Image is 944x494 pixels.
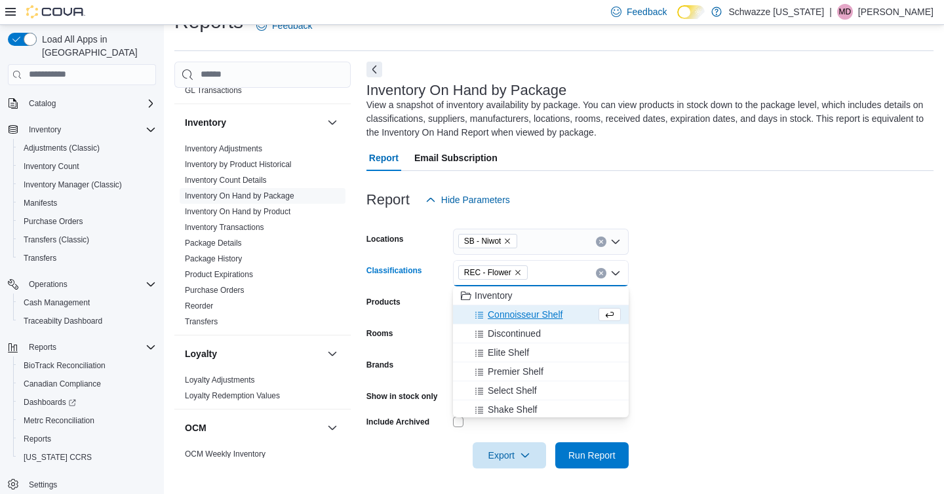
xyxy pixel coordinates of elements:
[366,417,429,427] label: Include Archived
[453,324,629,343] button: Discontinued
[453,381,629,400] button: Select Shelf
[18,394,81,410] a: Dashboards
[18,413,100,428] a: Metrc Reconciliation
[185,254,242,264] span: Package History
[24,180,122,190] span: Inventory Manager (Classic)
[18,195,156,211] span: Manifests
[13,176,161,194] button: Inventory Manager (Classic)
[185,144,262,153] a: Inventory Adjustments
[18,358,111,373] a: BioTrack Reconciliation
[481,442,538,468] span: Export
[24,122,156,138] span: Inventory
[13,157,161,176] button: Inventory Count
[18,431,56,447] a: Reports
[185,301,213,311] span: Reorder
[441,193,510,206] span: Hide Parameters
[185,269,253,280] span: Product Expirations
[13,393,161,411] a: Dashboards
[366,328,393,339] label: Rooms
[185,176,267,185] a: Inventory Count Details
[369,145,399,171] span: Report
[366,391,438,402] label: Show in stock only
[24,253,56,263] span: Transfers
[24,379,101,389] span: Canadian Compliance
[185,375,255,385] span: Loyalty Adjustments
[29,98,56,109] span: Catalog
[37,33,156,59] span: Load All Apps in [GEOGRAPHIC_DATA]
[514,269,522,276] button: Remove REC - Flower from selection in this group
[3,121,161,139] button: Inventory
[26,5,85,18] img: Cova
[366,192,410,208] h3: Report
[13,194,161,212] button: Manifests
[324,115,340,130] button: Inventory
[420,187,515,213] button: Hide Parameters
[185,159,292,170] span: Inventory by Product Historical
[24,434,51,444] span: Reports
[18,449,156,465] span: Washington CCRS
[185,143,262,154] span: Inventory Adjustments
[18,177,156,193] span: Inventory Manager (Classic)
[185,223,264,232] a: Inventory Transactions
[29,279,68,290] span: Operations
[29,342,56,352] span: Reports
[185,347,217,360] h3: Loyalty
[185,285,245,295] span: Purchase Orders
[185,238,242,248] span: Package Details
[18,140,105,156] a: Adjustments (Classic)
[272,19,312,32] span: Feedback
[18,413,156,428] span: Metrc Reconciliation
[3,275,161,294] button: Operations
[475,289,513,302] span: Inventory
[24,297,90,308] span: Cash Management
[24,339,62,355] button: Reports
[677,5,705,19] input: Dark Mode
[18,358,156,373] span: BioTrack Reconciliation
[3,94,161,113] button: Catalog
[185,238,242,248] a: Package Details
[24,477,62,493] a: Settings
[18,313,108,329] a: Traceabilty Dashboard
[18,214,156,229] span: Purchase Orders
[185,449,265,459] a: OCM Weekly Inventory
[185,254,242,263] a: Package History
[185,347,322,360] button: Loyalty
[185,116,226,129] h3: Inventory
[185,191,294,200] a: Inventory On Hand by Package
[555,442,629,468] button: Run Report
[24,122,66,138] button: Inventory
[610,237,621,247] button: Open list of options
[18,394,156,410] span: Dashboards
[728,4,824,20] p: Schwazze [US_STATE]
[24,360,106,371] span: BioTrack Reconciliation
[18,313,156,329] span: Traceabilty Dashboard
[324,346,340,362] button: Loyalty
[464,266,511,279] span: REC - Flower
[18,140,156,156] span: Adjustments (Classic)
[829,4,832,20] p: |
[488,365,543,378] span: Premier Shelf
[18,376,106,392] a: Canadian Compliance
[18,232,156,248] span: Transfers (Classic)
[453,362,629,381] button: Premier Shelf
[185,391,280,400] a: Loyalty Redemption Values
[488,403,538,416] span: Shake Shelf
[677,19,678,20] span: Dark Mode
[185,222,264,233] span: Inventory Transactions
[3,474,161,493] button: Settings
[366,265,422,276] label: Classifications
[464,235,501,248] span: SB - Niwot
[839,4,852,20] span: MD
[24,198,57,208] span: Manifests
[488,346,529,359] span: Elite Shelf
[185,207,290,216] a: Inventory On Hand by Product
[503,237,511,245] button: Remove SB - Niwot from selection in this group
[18,159,156,174] span: Inventory Count
[185,86,242,95] a: GL Transactions
[13,231,161,249] button: Transfers (Classic)
[24,235,89,245] span: Transfers (Classic)
[185,390,280,401] span: Loyalty Redemption Values
[453,400,629,419] button: Shake Shelf
[13,312,161,330] button: Traceabilty Dashboard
